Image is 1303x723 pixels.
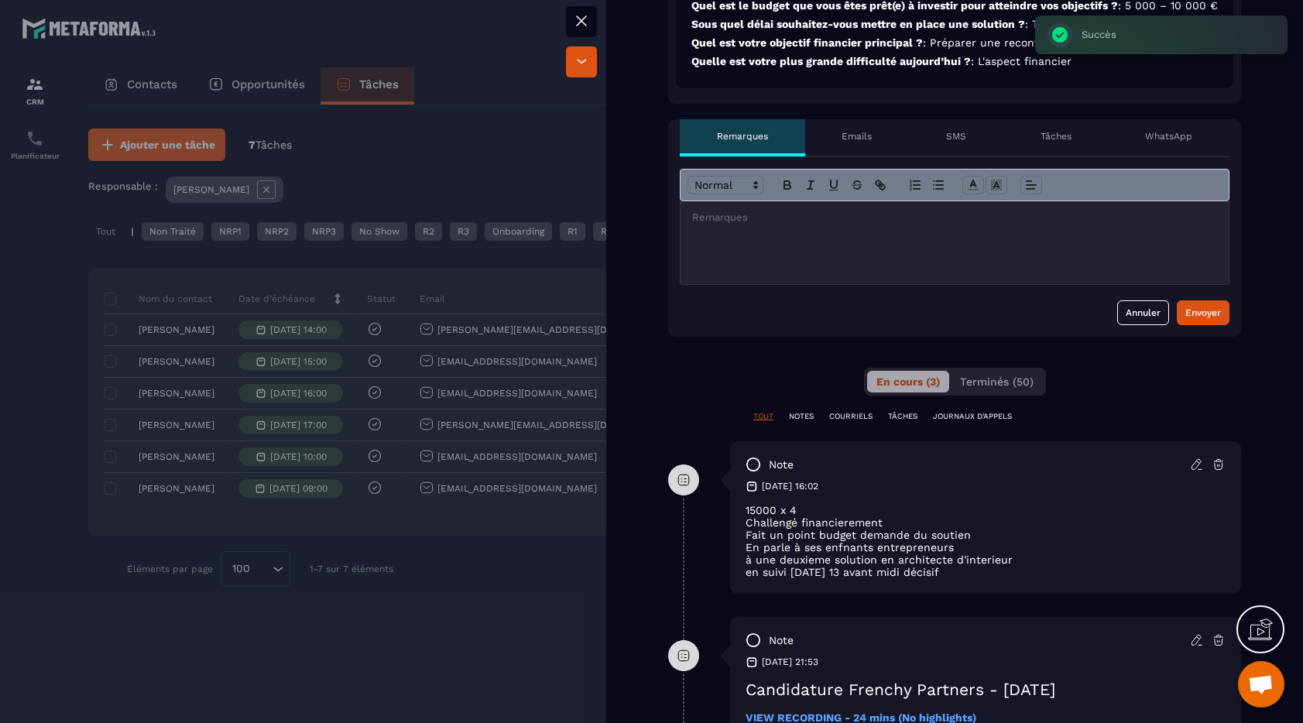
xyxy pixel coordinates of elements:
p: note [769,633,794,648]
span: : Préparer une reconversion complète [923,36,1126,49]
p: Remarques [717,130,768,142]
p: SMS [946,130,966,142]
p: en suivi [DATE] 13 avant midi décisif [746,566,1226,578]
span: Terminés (50) [960,375,1034,388]
button: En cours (3) [867,371,949,392]
p: Challengé financierement [746,516,1226,529]
h1: Candidature Frenchy Partners - [DATE] [746,680,1226,699]
span: En cours (3) [876,375,940,388]
p: Fait un point budget demande du soutien [746,529,1226,541]
p: à une deuxieme solution en architecte d'interieur [746,553,1226,566]
p: Tâches [1041,130,1072,142]
button: Envoyer [1177,300,1229,325]
p: Emails [842,130,872,142]
p: note [769,457,794,472]
span: : Tout de suite [1025,18,1102,30]
span: : L'aspect financier [971,55,1072,67]
p: COURRIELS [829,411,873,422]
p: [DATE] 16:02 [762,480,818,492]
p: TOUT [753,411,773,422]
button: Annuler [1117,300,1169,325]
p: TÂCHES [888,411,917,422]
div: Envoyer [1185,305,1221,320]
p: WhatsApp [1145,130,1192,142]
p: Sous quel délai souhaitez-vous mettre en place une solution ? [691,17,1218,32]
div: Ouvrir le chat [1238,661,1284,708]
p: [DATE] 21:53 [762,656,818,668]
p: Quel est votre objectif financier principal ? [691,36,1218,50]
p: NOTES [789,411,814,422]
p: Quelle est votre plus grande difficulté aujourd’hui ? [691,54,1218,69]
p: JOURNAUX D'APPELS [933,411,1012,422]
button: Terminés (50) [951,371,1043,392]
p: En parle à ses enfnants entrepreneurs [746,541,1226,553]
p: 15000 x 4 [746,504,1226,516]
